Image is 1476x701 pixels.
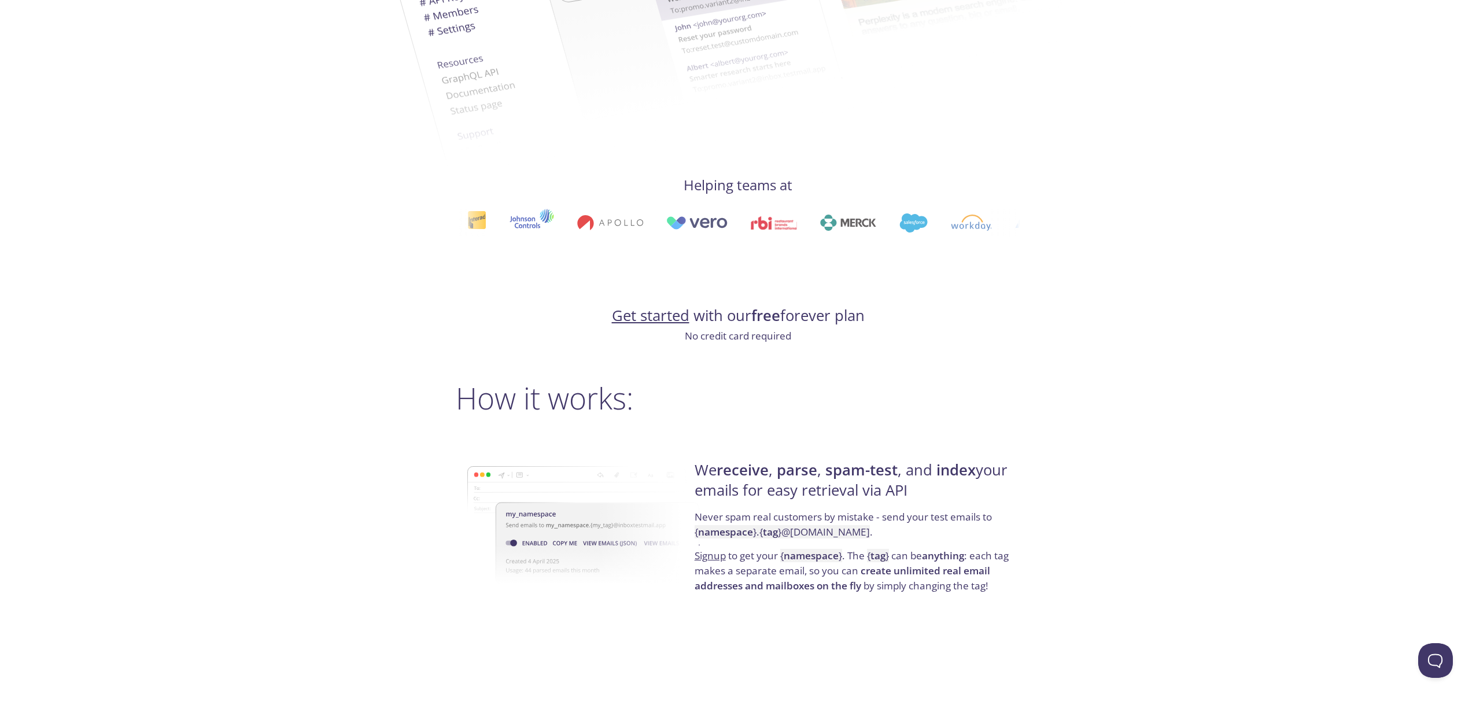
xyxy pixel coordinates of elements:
[763,525,778,538] strong: tag
[695,564,990,592] strong: create unlimited real email addresses and mailboxes on the fly
[936,460,976,480] strong: index
[777,460,817,480] strong: parse
[577,215,643,231] img: apollo
[456,381,1020,415] h2: How it works:
[467,211,486,235] img: interac
[698,525,753,538] strong: namespace
[899,213,927,233] img: salesforce
[456,176,1020,194] h4: Helping teams at
[825,460,898,480] strong: spam-test
[666,216,727,230] img: vero
[456,329,1020,344] p: No credit card required
[922,549,964,562] strong: anything
[1418,643,1453,678] iframe: Help Scout Beacon - Open
[695,510,1017,548] p: Never spam real customers by mistake - send your test emails to .
[456,306,1020,326] h4: with our forever plan
[695,549,726,562] a: Signup
[950,215,991,231] img: workday
[751,305,780,326] strong: free
[784,549,839,562] strong: namespace
[467,434,703,617] img: namespace-image
[870,549,885,562] strong: tag
[820,215,876,231] img: merck
[780,549,842,562] code: { }
[695,548,1017,593] p: to get your . The can be : each tag makes a separate email, so you can by simply changing the tag!
[695,460,1017,510] h4: We , , , and your emails for easy retrieval via API
[695,525,870,538] code: { } . { } @[DOMAIN_NAME]
[717,460,769,480] strong: receive
[750,216,797,230] img: rbi
[867,549,889,562] code: { }
[509,209,553,237] img: johnsoncontrols
[612,305,689,326] a: Get started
